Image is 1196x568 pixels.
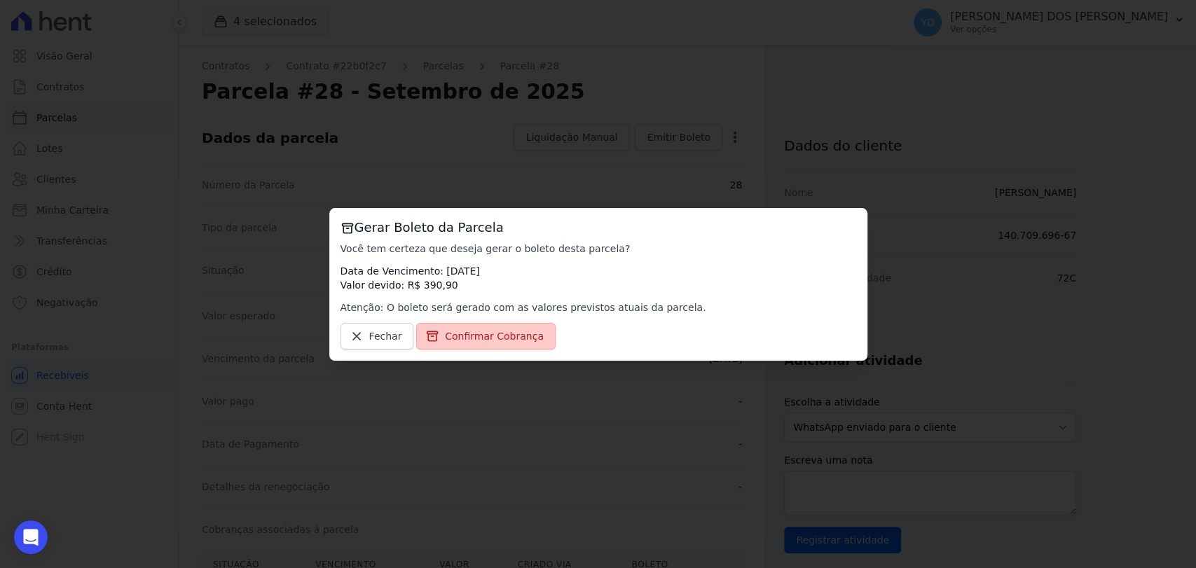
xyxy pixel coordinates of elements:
[341,219,856,236] h3: Gerar Boleto da Parcela
[369,329,402,343] span: Fechar
[341,242,856,256] p: Você tem certeza que deseja gerar o boleto desta parcela?
[341,323,414,349] a: Fechar
[14,520,48,554] div: Open Intercom Messenger
[445,329,544,343] span: Confirmar Cobrança
[416,323,556,349] a: Confirmar Cobrança
[341,300,856,314] p: Atenção: O boleto será gerado com as valores previstos atuais da parcela.
[341,264,856,292] p: Data de Vencimento: [DATE] Valor devido: R$ 390,90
